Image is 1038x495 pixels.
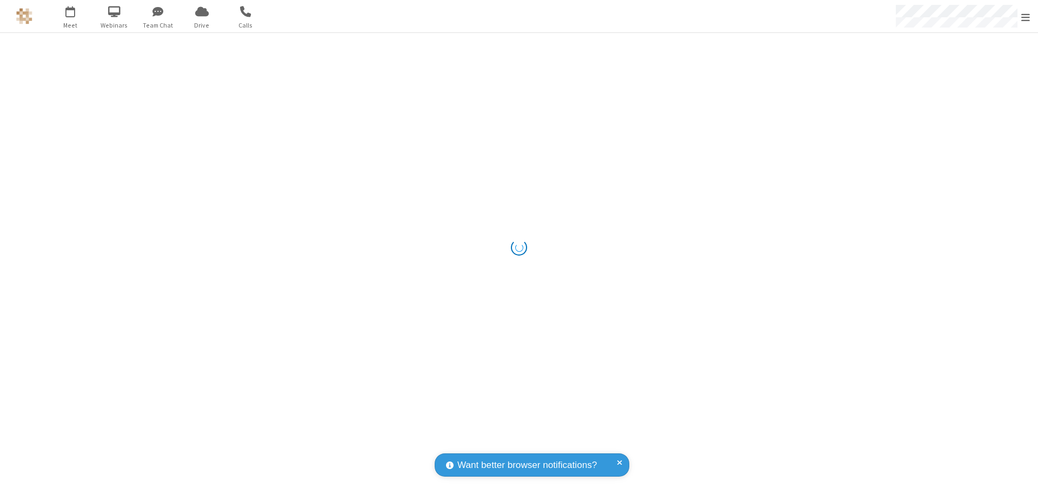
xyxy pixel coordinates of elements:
[457,458,597,472] span: Want better browser notifications?
[225,21,266,30] span: Calls
[16,8,32,24] img: QA Selenium DO NOT DELETE OR CHANGE
[182,21,222,30] span: Drive
[138,21,178,30] span: Team Chat
[94,21,135,30] span: Webinars
[50,21,91,30] span: Meet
